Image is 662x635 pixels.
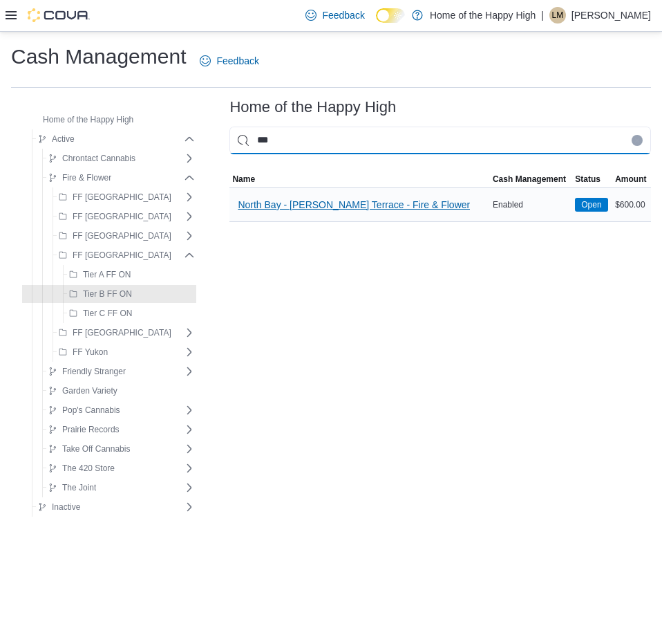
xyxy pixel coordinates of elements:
[43,421,125,438] button: Prairie Records
[194,47,264,75] a: Feedback
[28,8,90,22] img: Cova
[490,196,572,213] div: Enabled
[62,172,111,183] span: Fire & Flower
[632,135,643,146] button: Clear input
[53,228,177,244] button: FF [GEOGRAPHIC_DATA]
[53,247,177,264] button: FF [GEOGRAPHIC_DATA]
[612,171,651,187] button: Amount
[83,308,132,319] span: Tier C FF ON
[430,7,536,24] p: Home of the Happy High
[83,288,132,300] span: Tier B FF ON
[43,441,135,457] button: Take Off Cannabis
[73,327,171,338] span: FF [GEOGRAPHIC_DATA]
[52,134,75,145] span: Active
[53,344,113,360] button: FF Yukon
[62,482,96,493] span: The Joint
[62,405,120,416] span: Pop's Cannabis
[43,150,141,167] button: Chrontact Cannabis
[376,8,405,23] input: Dark Mode
[73,192,171,203] span: FF [GEOGRAPHIC_DATA]
[62,366,126,377] span: Friendly Stranger
[73,230,171,241] span: FF [GEOGRAPHIC_DATA]
[581,199,601,211] span: Open
[23,111,139,128] button: Home of the Happy High
[232,174,255,185] span: Name
[64,266,136,283] button: Tier A FF ON
[490,171,572,187] button: Cash Management
[575,174,600,185] span: Status
[572,171,612,187] button: Status
[615,174,646,185] span: Amount
[229,171,490,187] button: Name
[32,131,80,147] button: Active
[62,443,130,454] span: Take Off Cannabis
[43,402,126,418] button: Pop's Cannabis
[62,385,117,396] span: Garden Variety
[73,250,171,261] span: FF [GEOGRAPHIC_DATA]
[43,363,131,380] button: Friendly Stranger
[43,479,102,496] button: The Joint
[229,127,651,154] input: This is a search bar. As you type, the results lower in the page will automatically filter.
[32,499,86,515] button: Inactive
[232,191,475,219] button: North Bay - [PERSON_NAME] Terrace - Fire & Flower
[552,7,564,24] span: LM
[64,305,138,322] button: Tier C FF ON
[216,54,258,68] span: Feedback
[64,286,138,302] button: Tier B FF ON
[62,463,115,474] span: The 420 Store
[62,153,135,164] span: Chrontact Cannabis
[612,196,651,213] div: $600.00
[83,269,131,280] span: Tier A FF ON
[62,424,120,435] span: Prairie Records
[300,1,370,29] a: Feedback
[549,7,566,24] div: Logan McLaughlin
[43,460,120,477] button: The 420 Store
[575,198,607,212] span: Open
[43,383,123,399] button: Garden Variety
[52,501,80,513] span: Inactive
[73,211,171,222] span: FF [GEOGRAPHIC_DATA]
[322,8,364,22] span: Feedback
[53,189,177,205] button: FF [GEOGRAPHIC_DATA]
[73,347,108,358] span: FF Yukon
[43,114,133,125] span: Home of the Happy High
[493,174,566,185] span: Cash Management
[229,99,396,116] h3: Home of the Happy High
[571,7,651,24] p: [PERSON_NAME]
[53,208,177,225] button: FF [GEOGRAPHIC_DATA]
[376,23,377,24] span: Dark Mode
[53,324,177,341] button: FF [GEOGRAPHIC_DATA]
[541,7,544,24] p: |
[238,198,470,212] span: North Bay - [PERSON_NAME] Terrace - Fire & Flower
[43,169,117,186] button: Fire & Flower
[11,43,186,71] h1: Cash Management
